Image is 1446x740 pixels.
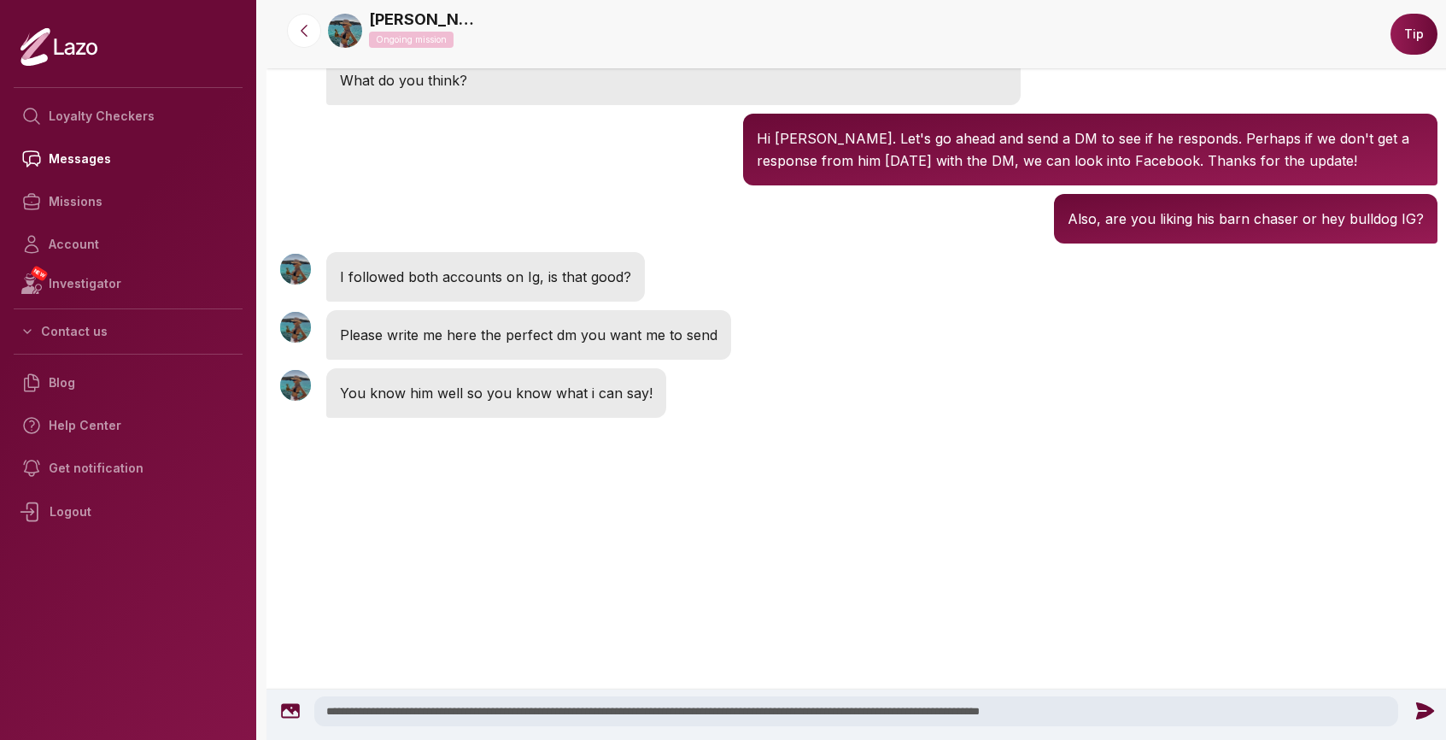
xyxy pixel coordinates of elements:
a: [PERSON_NAME] [369,8,480,32]
a: NEWInvestigator [14,266,243,302]
div: Logout [14,490,243,534]
a: Get notification [14,447,243,490]
p: Please write me here the perfect dm you want me to send [340,324,717,346]
img: User avatar [280,370,311,401]
span: NEW [30,265,49,282]
button: Contact us [14,316,243,347]
a: Help Center [14,404,243,447]
img: User avatar [280,254,311,285]
p: You know him well so you know what i can say! [340,382,653,404]
p: What do you think? [340,69,1007,91]
p: Hi [PERSON_NAME]. Let's go ahead and send a DM to see if he responds. Perhaps if we don't get a r... [757,127,1424,172]
button: Tip [1390,14,1437,55]
a: Missions [14,180,243,223]
a: Loyalty Checkers [14,95,243,138]
a: Account [14,223,243,266]
p: Also, are you liking his barn chaser or hey bulldog IG? [1068,208,1424,230]
a: Messages [14,138,243,180]
a: Blog [14,361,243,404]
p: Ongoing mission [369,32,454,48]
p: I followed both accounts on Ig, is that good? [340,266,631,288]
img: 9bfbf80e-688a-403c-a72d-9e4ea39ca253 [328,14,362,48]
img: User avatar [280,312,311,343]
